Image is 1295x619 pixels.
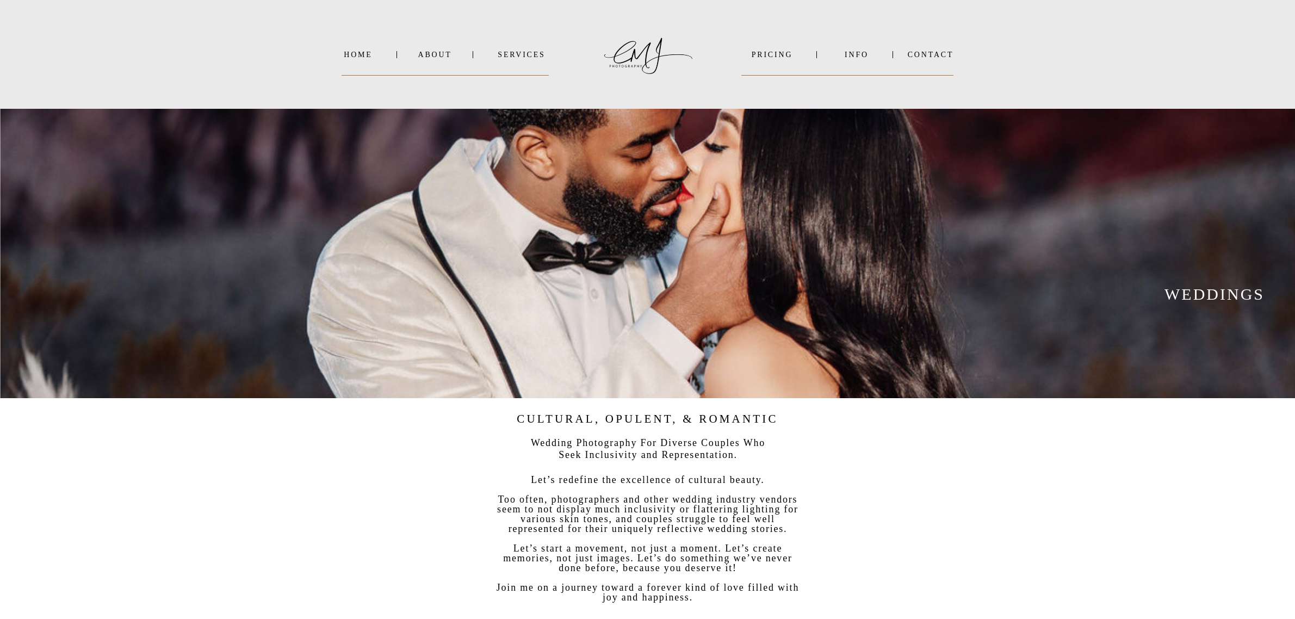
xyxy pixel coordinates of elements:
[1134,284,1295,302] h2: WEDDINGS
[501,410,794,429] h2: Cultural, Opulent, & Romantic
[908,51,954,59] a: Contact
[497,475,800,617] p: Let’s redefine the excellence of cultural beauty. Too often, photographers and other wedding indu...
[526,437,770,465] h3: Wedding Photography For Diverse Couples Who Seek Inclusivity and Representation.
[831,51,883,59] a: INFO
[342,51,375,59] a: Home
[742,51,803,59] a: PRICING
[418,51,451,59] a: About
[494,51,549,59] a: SERVICES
